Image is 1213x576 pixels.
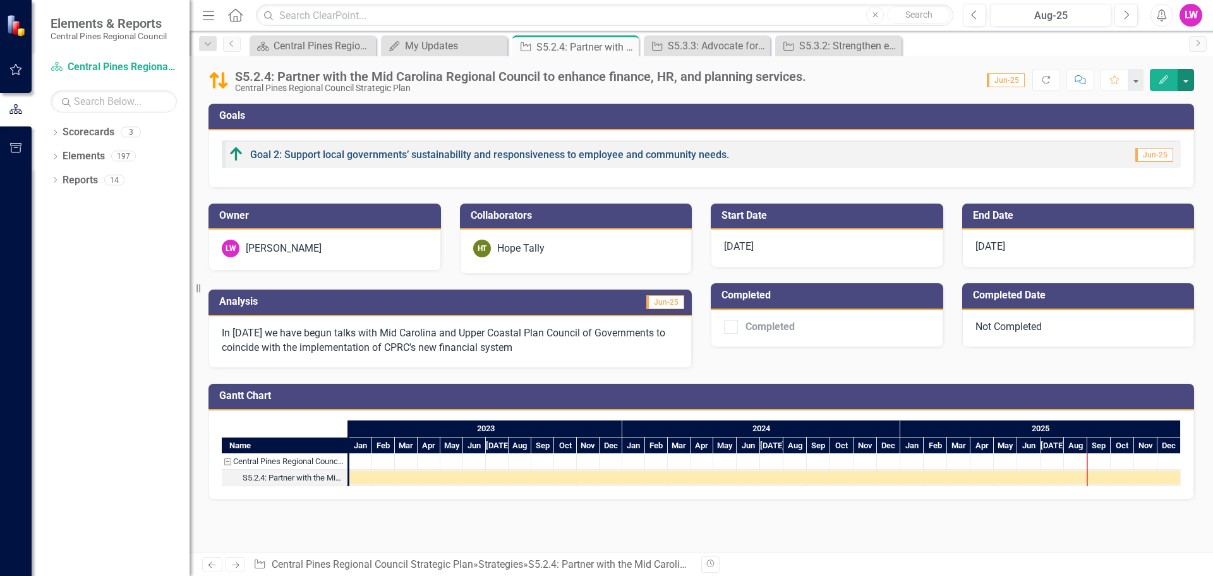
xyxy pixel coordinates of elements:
[486,438,509,454] div: Jul
[349,438,372,454] div: Jan
[970,438,994,454] div: Apr
[531,438,554,454] div: Sep
[994,8,1107,23] div: Aug-25
[256,4,953,27] input: Search ClearPoint...
[222,453,347,470] div: Central Pines Regional Council Strategic Plan
[63,125,114,140] a: Scorecards
[222,240,239,257] div: LW
[962,310,1195,348] div: Not Completed
[235,70,806,83] div: S5.2.4: Partner with the Mid Carolina Regional Council to enhance finance, HR, and planning servi...
[778,38,898,54] a: S5.3.2: Strengthen engagement with key decision-makers.
[990,4,1111,27] button: Aug-25
[1135,148,1173,162] span: Jun-25
[975,240,1005,252] span: [DATE]
[622,438,645,454] div: Jan
[473,240,491,257] div: HT
[1087,438,1111,454] div: Sep
[1017,438,1041,454] div: Jun
[229,147,244,162] img: On track for on-time completion
[647,38,767,54] a: S5.3.3: Advocate for regional approaches.
[51,16,167,31] span: Elements & Reports
[274,38,373,54] div: Central Pines Regional Council [DATE]-[DATE] Strategic Business Plan Summary
[554,438,577,454] div: Oct
[272,558,473,570] a: Central Pines Regional Council Strategic Plan
[947,438,970,454] div: Mar
[1041,438,1064,454] div: Jul
[721,290,937,301] h3: Completed
[246,242,322,256] div: [PERSON_NAME]
[233,453,344,470] div: Central Pines Regional Council Strategic Plan
[1180,4,1202,27] button: LW
[253,558,692,572] div: » »
[51,31,167,41] small: Central Pines Regional Council
[478,558,523,570] a: Strategies
[1111,438,1134,454] div: Oct
[724,240,754,252] span: [DATE]
[691,438,713,454] div: Apr
[924,438,947,454] div: Feb
[235,83,806,93] div: Central Pines Regional Council Strategic Plan
[737,438,760,454] div: Jun
[253,38,373,54] a: Central Pines Regional Council [DATE]-[DATE] Strategic Business Plan Summary
[349,420,622,437] div: 2023
[1157,438,1181,454] div: Dec
[121,127,141,138] div: 3
[219,210,435,221] h3: Owner
[6,15,28,37] img: ClearPoint Strategy
[783,438,807,454] div: Aug
[219,110,1188,121] h3: Goals
[222,453,347,470] div: Task: Central Pines Regional Council Strategic Plan Start date: 2023-01-01 End date: 2023-01-02
[994,438,1017,454] div: May
[645,438,668,454] div: Feb
[668,438,691,454] div: Mar
[577,438,600,454] div: Nov
[395,438,418,454] div: Mar
[222,438,347,453] div: Name
[973,290,1188,301] h3: Completed Date
[973,210,1188,221] h3: End Date
[799,38,898,54] div: S5.3.2: Strengthen engagement with key decision-makers.
[900,420,1181,437] div: 2025
[418,438,440,454] div: Apr
[600,438,622,454] div: Dec
[760,438,783,454] div: Jul
[713,438,737,454] div: May
[668,38,767,54] div: S5.3.3: Advocate for regional approaches.
[1064,438,1087,454] div: Aug
[405,38,504,54] div: My Updates
[349,471,1180,484] div: Task: Start date: 2023-01-01 End date: 2025-12-31
[900,438,924,454] div: Jan
[830,438,854,454] div: Oct
[622,420,900,437] div: 2024
[219,390,1188,401] h3: Gantt Chart
[854,438,877,454] div: Nov
[887,6,950,24] button: Search
[384,38,504,54] a: My Updates
[63,173,98,188] a: Reports
[463,438,486,454] div: Jun
[250,149,729,161] a: Goal 2: Support local governments’ sustainability and responsiveness to employee and community ne...
[51,60,177,75] a: Central Pines Regional Council Strategic Plan
[63,149,105,164] a: Elements
[222,470,347,486] div: Task: Start date: 2023-01-01 End date: 2025-12-31
[222,470,347,486] div: S5.2.4: Partner with the Mid Carolina Regional Council to enhance finance, HR, and planning servi...
[646,295,684,309] span: Jun-25
[807,438,830,454] div: Sep
[219,296,450,307] h3: Analysis
[111,151,136,162] div: 197
[104,175,124,185] div: 14
[905,9,932,20] span: Search
[222,326,679,355] p: In [DATE] we have begun talks with Mid Carolina and Upper Coastal Plan Council of Governments to ...
[243,470,344,486] div: S5.2.4: Partner with the Mid Carolina Regional Council to enhance finance, HR, and planning servi...
[721,210,937,221] h3: Start Date
[1134,438,1157,454] div: Nov
[536,39,636,55] div: S5.2.4: Partner with the Mid Carolina Regional Council to enhance finance, HR, and planning servi...
[471,210,686,221] h3: Collaborators
[208,70,229,90] img: Behind schedule
[51,90,177,113] input: Search Below...
[372,438,395,454] div: Feb
[509,438,531,454] div: Aug
[987,73,1025,87] span: Jun-25
[497,242,545,256] div: Hope Tally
